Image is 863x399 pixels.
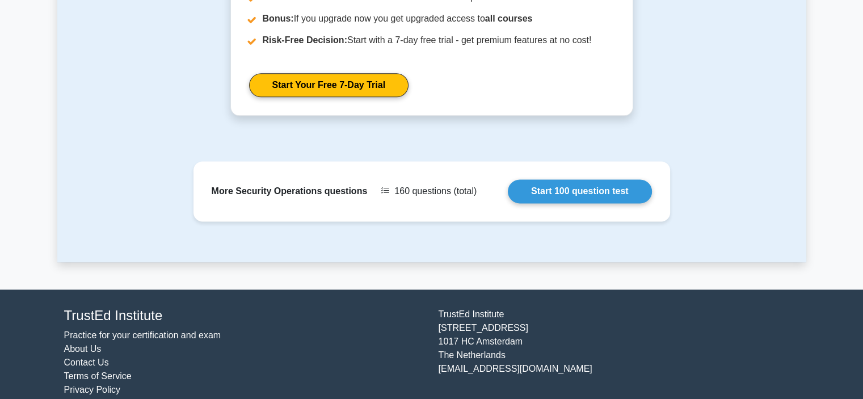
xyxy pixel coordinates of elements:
[64,385,121,394] a: Privacy Policy
[64,330,221,340] a: Practice for your certification and exam
[64,308,425,324] h4: TrustEd Institute
[64,371,132,381] a: Terms of Service
[64,344,102,354] a: About Us
[64,358,109,367] a: Contact Us
[508,179,652,203] a: Start 100 question test
[249,73,409,97] a: Start Your Free 7-Day Trial
[432,308,806,397] div: TrustEd Institute [STREET_ADDRESS] 1017 HC Amsterdam The Netherlands [EMAIL_ADDRESS][DOMAIN_NAME]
